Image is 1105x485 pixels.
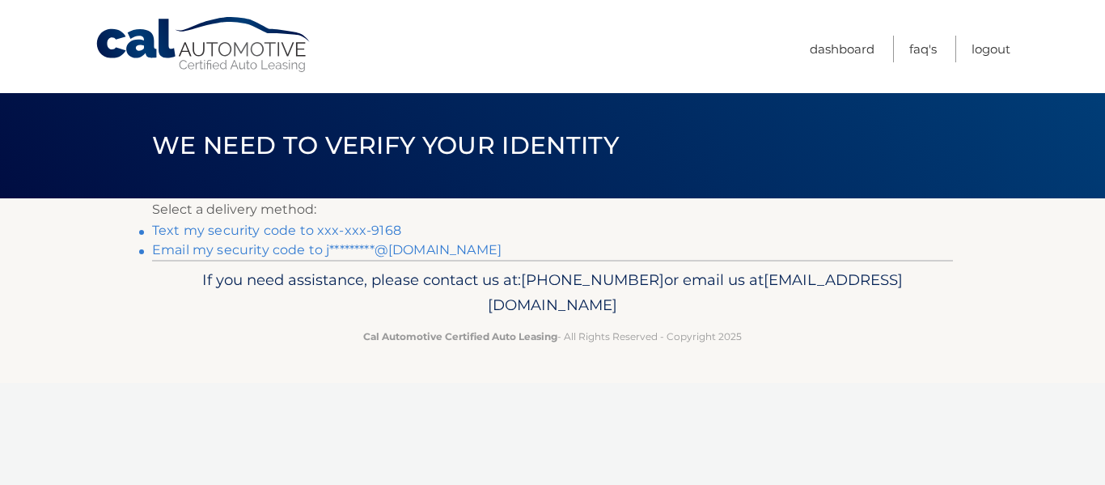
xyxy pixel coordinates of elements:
a: FAQ's [909,36,937,62]
a: Logout [972,36,1010,62]
span: [PHONE_NUMBER] [521,270,664,289]
a: Text my security code to xxx-xxx-9168 [152,223,401,238]
p: If you need assistance, please contact us at: or email us at [163,267,942,319]
p: - All Rights Reserved - Copyright 2025 [163,328,942,345]
strong: Cal Automotive Certified Auto Leasing [363,330,557,342]
a: Cal Automotive [95,16,313,74]
a: Email my security code to j*********@[DOMAIN_NAME] [152,242,502,257]
span: We need to verify your identity [152,130,619,160]
a: Dashboard [810,36,874,62]
p: Select a delivery method: [152,198,953,221]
